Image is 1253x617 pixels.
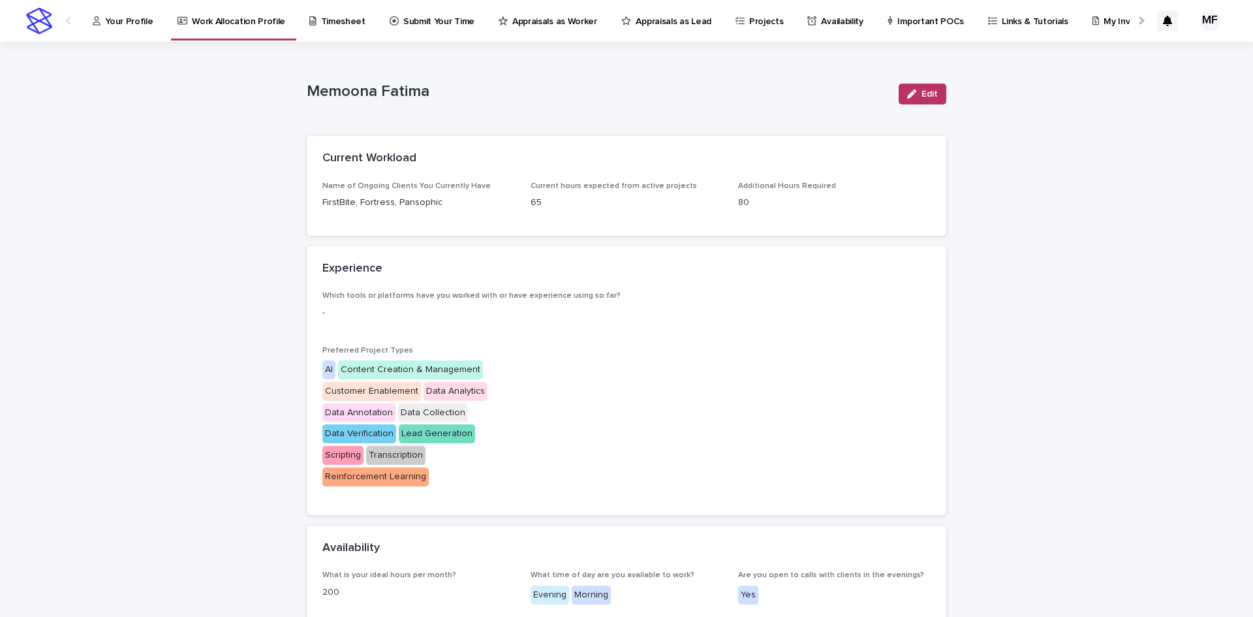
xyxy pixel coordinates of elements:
div: AI [322,360,335,379]
p: FirstBite, Fortress, Pansophic [322,196,515,210]
span: Name of Ongoing Clients You Currently Have [322,182,491,190]
p: 200 [322,586,515,599]
span: What is your ideal hours per month? [322,571,456,579]
div: Yes [738,586,758,605]
button: Edit [899,84,946,104]
h2: Availability [322,541,380,556]
h2: Current Workload [322,151,416,166]
div: Reinforcement Learning [322,467,429,486]
p: 80 [738,196,931,210]
span: Current hours expected from active projects [531,182,697,190]
span: Are you open to calls with clients in the evenings? [738,571,924,579]
div: Transcription [366,446,425,465]
div: Content Creation & Management [338,360,483,379]
span: Which tools or platforms have you worked with or have experience using so far? [322,292,621,300]
div: Morning [572,586,611,605]
span: Preferred Project Types [322,347,413,355]
h2: Experience [322,262,382,276]
div: Evening [531,586,569,605]
span: What time of day are you available to work? [531,571,694,579]
div: Data Collection [398,403,468,422]
p: Memoona Fatima [307,82,888,101]
div: Data Analytics [424,382,487,401]
span: Edit [921,89,938,99]
p: 65 [531,196,723,210]
div: Scripting [322,446,364,465]
img: stacker-logo-s-only.png [26,8,52,34]
span: Additional Hours Required [738,182,836,190]
p: - [322,306,931,320]
div: Lead Generation [399,424,475,443]
div: Data Annotation [322,403,395,422]
div: Customer Enablement [322,382,421,401]
div: Data Verification [322,424,396,443]
div: MF [1199,10,1220,31]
